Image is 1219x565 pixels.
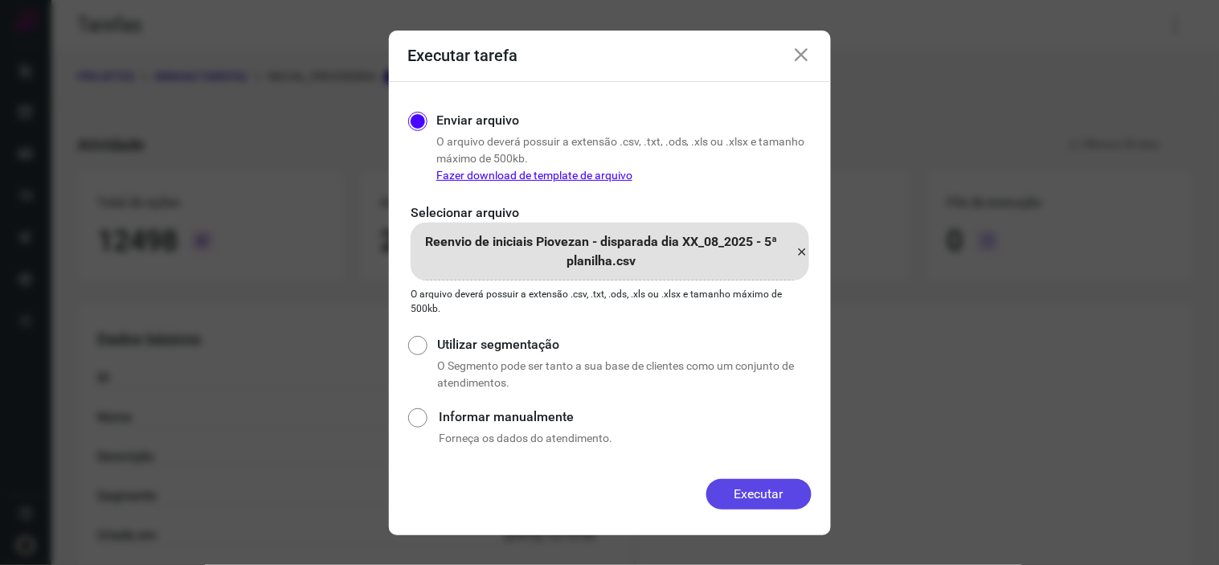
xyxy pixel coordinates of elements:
p: Reenvio de iniciais Piovezan - disparada dia XX_08_2025 - 5ª planilha.csv [411,232,792,271]
p: Selecionar arquivo [411,203,808,223]
label: Utilizar segmentação [437,335,811,354]
p: O arquivo deverá possuir a extensão .csv, .txt, .ods, .xls ou .xlsx e tamanho máximo de 500kb. [436,133,812,184]
h3: Executar tarefa [408,46,518,65]
p: Forneça os dados do atendimento. [439,430,811,447]
a: Fazer download de template de arquivo [436,169,632,182]
p: O Segmento pode ser tanto a sua base de clientes como um conjunto de atendimentos. [437,358,811,391]
label: Enviar arquivo [436,111,519,130]
p: O arquivo deverá possuir a extensão .csv, .txt, .ods, .xls ou .xlsx e tamanho máximo de 500kb. [411,287,808,316]
button: Executar [706,479,812,510]
label: Informar manualmente [439,407,811,427]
